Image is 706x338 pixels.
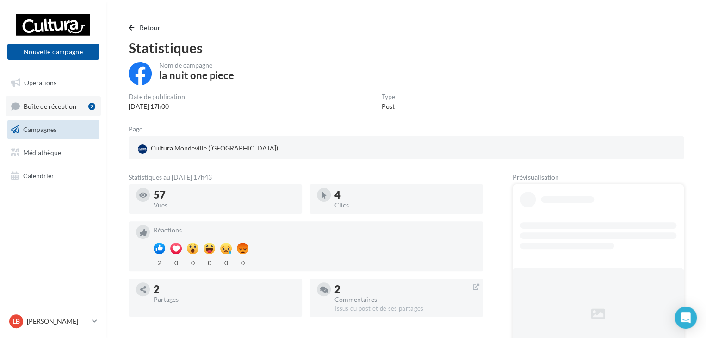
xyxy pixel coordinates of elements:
[154,284,295,294] div: 2
[6,143,101,163] a: Médiathèque
[382,102,395,111] div: Post
[675,307,697,329] div: Open Intercom Messenger
[7,313,99,330] a: LB [PERSON_NAME]
[6,96,101,116] a: Boîte de réception2
[334,305,476,313] div: Issus du post et de ses partages
[220,257,232,268] div: 0
[23,149,61,156] span: Médiathèque
[204,257,215,268] div: 0
[7,44,99,60] button: Nouvelle campagne
[6,166,101,186] a: Calendrier
[129,41,684,55] div: Statistiques
[334,296,476,303] div: Commentaires
[27,317,88,326] p: [PERSON_NAME]
[154,227,476,233] div: Réactions
[154,296,295,303] div: Partages
[136,142,280,156] div: Cultura Mondeville ([GEOGRAPHIC_DATA])
[6,73,101,93] a: Opérations
[129,126,150,132] div: Page
[23,125,56,133] span: Campagnes
[159,62,234,69] div: Nom de campagne
[334,190,476,200] div: 4
[154,190,295,200] div: 57
[88,103,95,110] div: 2
[12,317,20,326] span: LB
[154,257,165,268] div: 2
[159,70,234,81] div: la nuit one piece
[154,202,295,208] div: Vues
[237,257,248,268] div: 0
[129,94,185,100] div: Date de publication
[334,202,476,208] div: Clics
[187,257,198,268] div: 0
[513,174,684,181] div: Prévisualisation
[129,102,185,111] div: [DATE] 17h00
[24,102,76,110] span: Boîte de réception
[136,142,316,156] a: Cultura Mondeville ([GEOGRAPHIC_DATA])
[334,284,476,294] div: 2
[140,24,161,31] span: Retour
[129,174,483,181] div: Statistiques au [DATE] 17h43
[6,120,101,139] a: Campagnes
[24,79,56,87] span: Opérations
[129,22,164,33] button: Retour
[23,171,54,179] span: Calendrier
[170,257,182,268] div: 0
[382,94,395,100] div: Type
